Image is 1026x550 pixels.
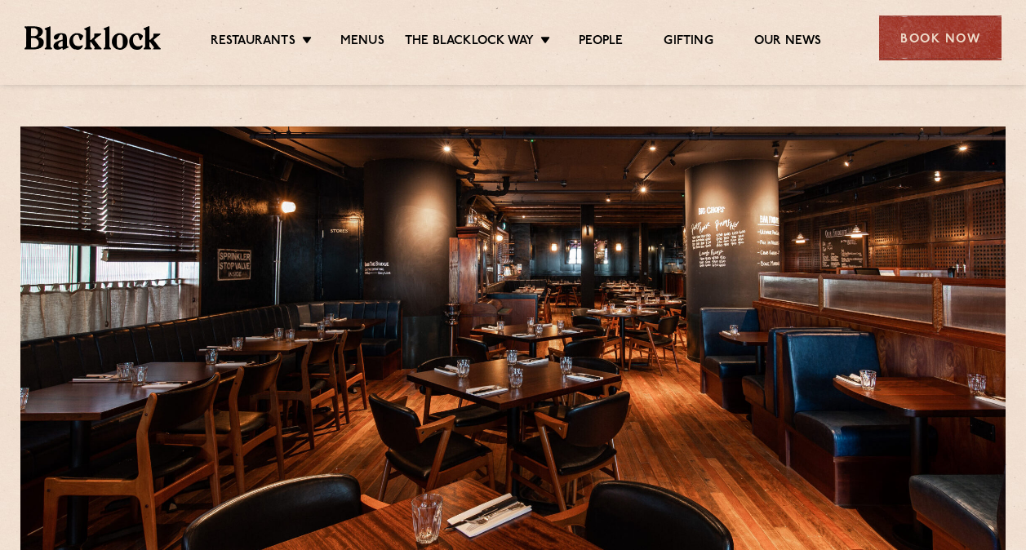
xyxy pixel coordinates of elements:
[340,33,384,51] a: Menus
[879,16,1002,60] div: Book Now
[405,33,534,51] a: The Blacklock Way
[24,26,161,49] img: BL_Textured_Logo-footer-cropped.svg
[754,33,822,51] a: Our News
[664,33,713,51] a: Gifting
[211,33,295,51] a: Restaurants
[579,33,623,51] a: People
